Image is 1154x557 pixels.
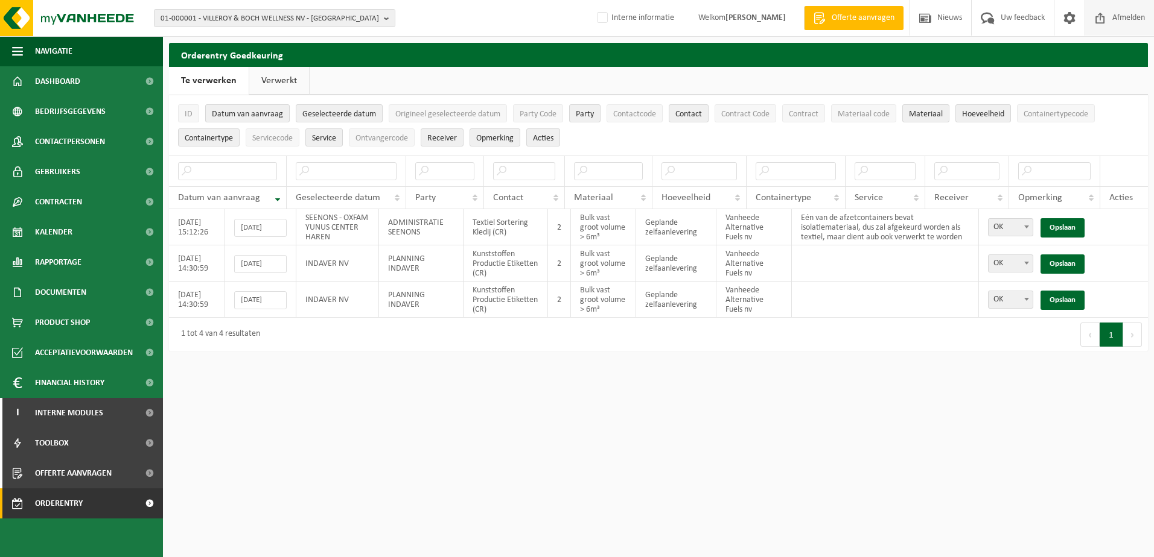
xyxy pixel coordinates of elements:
[548,282,571,318] td: 2
[988,254,1033,272] span: OK
[989,219,1033,236] span: OK
[35,428,69,458] span: Toolbox
[962,110,1004,119] span: Hoeveelheid
[1041,254,1085,274] a: Opslaan
[205,104,290,122] button: Datum van aanvraagDatum van aanvraag: Activate to remove sorting
[379,282,463,318] td: PLANNING INDAVER
[178,128,240,146] button: ContainertypeContainertype: Activate to sort
[169,282,225,318] td: [DATE] 14:30:59
[782,104,825,122] button: ContractContract: Activate to sort
[548,245,571,282] td: 2
[35,488,136,518] span: Orderentry Goedkeuring
[379,245,463,282] td: PLANNING INDAVER
[988,291,1033,309] span: OK
[989,255,1033,272] span: OK
[548,209,571,245] td: 2
[427,134,457,143] span: Receiver
[185,110,193,119] span: ID
[175,324,260,345] div: 1 tot 4 van 4 resultaten
[169,43,1148,66] h2: Orderentry Goedkeuring
[792,209,979,245] td: Eén van de afzetcontainers bevat isolatiemateriaal, dus zal afgekeurd worden als textiel, maar di...
[470,128,520,146] button: OpmerkingOpmerking: Activate to sort
[1080,323,1100,347] button: Previous
[613,110,656,119] span: Contactcode
[607,104,663,122] button: ContactcodeContactcode: Activate to sort
[804,6,904,30] a: Offerte aanvragen
[154,9,395,27] button: 01-000001 - VILLEROY & BOCH WELLNESS NV - [GEOGRAPHIC_DATA]
[526,128,560,146] button: Acties
[178,104,199,122] button: IDID: Activate to sort
[312,134,336,143] span: Service
[12,398,23,428] span: I
[725,13,786,22] strong: [PERSON_NAME]
[296,209,380,245] td: SEENONS - OXFAM YUNUS CENTER HAREN
[379,209,463,245] td: ADMINISTRATIE SEENONS
[831,104,896,122] button: Materiaal codeMateriaal code: Activate to sort
[988,218,1033,236] span: OK
[252,134,293,143] span: Servicecode
[35,338,133,368] span: Acceptatievoorwaarden
[464,245,549,282] td: Kunststoffen Productie Etiketten (CR)
[296,193,380,203] span: Geselecteerde datum
[569,104,601,122] button: PartyParty: Activate to sort
[1041,291,1085,310] a: Opslaan
[955,104,1011,122] button: HoeveelheidHoeveelheid: Activate to sort
[636,209,716,245] td: Geplande zelfaanlevering
[169,67,249,95] a: Te verwerken
[169,209,225,245] td: [DATE] 15:12:26
[636,245,716,282] td: Geplande zelfaanlevering
[716,209,792,245] td: Vanheede Alternative Fuels nv
[1109,193,1133,203] span: Acties
[35,66,80,96] span: Dashboard
[349,128,415,146] button: OntvangercodeOntvangercode: Activate to sort
[661,193,710,203] span: Hoeveelheid
[513,104,563,122] button: Party CodeParty Code: Activate to sort
[576,110,594,119] span: Party
[675,110,702,119] span: Contact
[909,110,943,119] span: Materiaal
[35,36,72,66] span: Navigatie
[464,282,549,318] td: Kunststoffen Productie Etiketten (CR)
[415,193,436,203] span: Party
[902,104,949,122] button: MateriaalMateriaal: Activate to sort
[296,282,380,318] td: INDAVER NV
[1024,110,1088,119] span: Containertypecode
[533,134,553,143] span: Acties
[571,282,636,318] td: Bulk vast groot volume > 6m³
[595,9,674,27] label: Interne informatie
[574,193,613,203] span: Materiaal
[721,110,770,119] span: Contract Code
[1018,193,1062,203] span: Opmerking
[212,110,283,119] span: Datum van aanvraag
[169,245,225,282] td: [DATE] 14:30:59
[1017,104,1095,122] button: ContainertypecodeContainertypecode: Activate to sort
[716,245,792,282] td: Vanheede Alternative Fuels nv
[178,193,260,203] span: Datum van aanvraag
[35,96,106,127] span: Bedrijfsgegevens
[302,110,376,119] span: Geselecteerde datum
[829,12,897,24] span: Offerte aanvragen
[989,291,1033,308] span: OK
[355,134,408,143] span: Ontvangercode
[296,104,383,122] button: Geselecteerde datumGeselecteerde datum: Activate to sort
[476,134,514,143] span: Opmerking
[185,134,233,143] span: Containertype
[389,104,507,122] button: Origineel geselecteerde datumOrigineel geselecteerde datum: Activate to sort
[493,193,523,203] span: Contact
[35,307,90,338] span: Product Shop
[571,209,636,245] td: Bulk vast groot volume > 6m³
[35,277,86,307] span: Documenten
[35,368,104,398] span: Financial History
[35,187,82,217] span: Contracten
[35,157,80,187] span: Gebruikers
[464,209,549,245] td: Textiel Sortering Kledij (CR)
[246,128,299,146] button: ServicecodeServicecode: Activate to sort
[161,10,379,28] span: 01-000001 - VILLEROY & BOCH WELLNESS NV - [GEOGRAPHIC_DATA]
[636,282,716,318] td: Geplande zelfaanlevering
[35,398,103,428] span: Interne modules
[571,245,636,282] td: Bulk vast groot volume > 6m³
[35,127,105,157] span: Contactpersonen
[716,282,792,318] td: Vanheede Alternative Fuels nv
[35,217,72,247] span: Kalender
[756,193,811,203] span: Containertype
